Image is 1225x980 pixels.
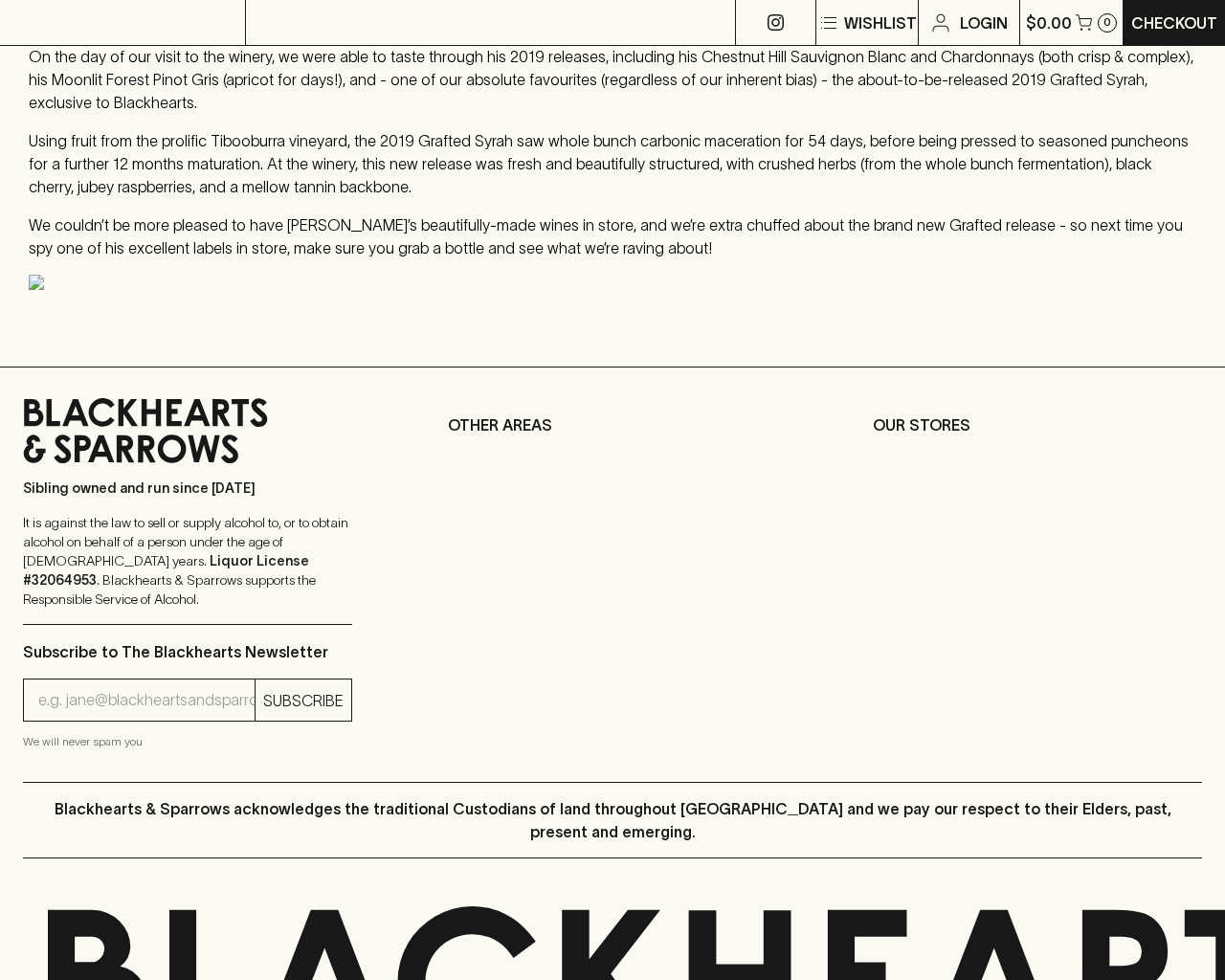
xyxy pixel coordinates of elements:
[23,640,352,663] p: Subscribe to The Blackhearts Newsletter
[29,45,1196,114] p: On the day of our visit to the winery, we were able to taste through his 2019 releases, including...
[29,275,1196,290] img: JaydenOng-3.jpg
[23,732,352,751] p: We will never spam you
[1103,17,1111,28] p: 0
[246,11,262,34] p: ⠀
[256,679,351,721] button: SUBSCRIBE
[23,479,352,498] p: Sibling owned and run since [DATE]
[1026,11,1072,34] p: $0.00
[960,11,1008,34] p: Login
[844,11,917,34] p: Wishlist
[873,413,1202,436] p: OUR STORES
[38,685,255,716] input: e.g. jane@blackheartsandsparrows.com.au
[37,797,1188,843] p: Blackhearts & Sparrows acknowledges the traditional Custodians of land throughout [GEOGRAPHIC_DAT...
[29,213,1196,259] p: We couldn’t be more pleased to have [PERSON_NAME]’s beautifully-made wines in store, and we’re ex...
[263,689,344,712] p: SUBSCRIBE
[448,413,777,436] p: OTHER AREAS
[23,513,352,609] p: It is against the law to sell or supply alcohol to, or to obtain alcohol on behalf of a person un...
[29,129,1196,198] p: Using fruit from the prolific Tibooburra vineyard, the 2019 Grafted Syrah saw whole bunch carboni...
[1131,11,1217,34] p: Checkout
